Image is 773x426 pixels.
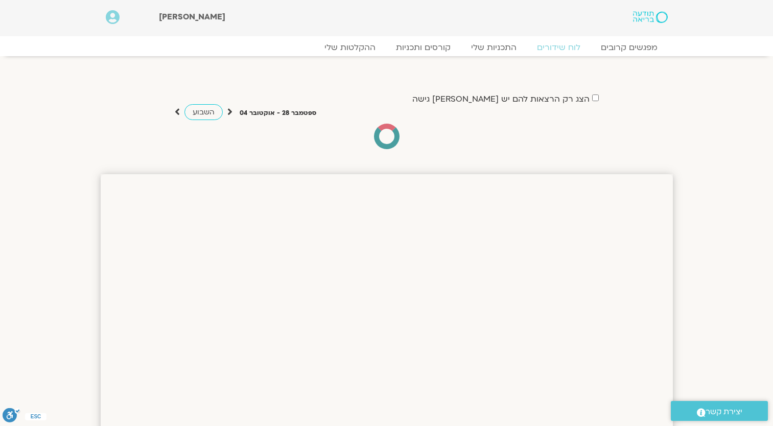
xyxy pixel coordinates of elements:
[461,42,527,53] a: התכניות שלי
[412,94,590,104] label: הצג רק הרצאות להם יש [PERSON_NAME] גישה
[159,11,225,22] span: [PERSON_NAME]
[193,107,215,117] span: השבוע
[706,405,742,419] span: יצירת קשר
[106,42,668,53] nav: Menu
[184,104,223,120] a: השבוע
[591,42,668,53] a: מפגשים קרובים
[240,108,316,119] p: ספטמבר 28 - אוקטובר 04
[314,42,386,53] a: ההקלטות שלי
[386,42,461,53] a: קורסים ותכניות
[527,42,591,53] a: לוח שידורים
[671,401,768,421] a: יצירת קשר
